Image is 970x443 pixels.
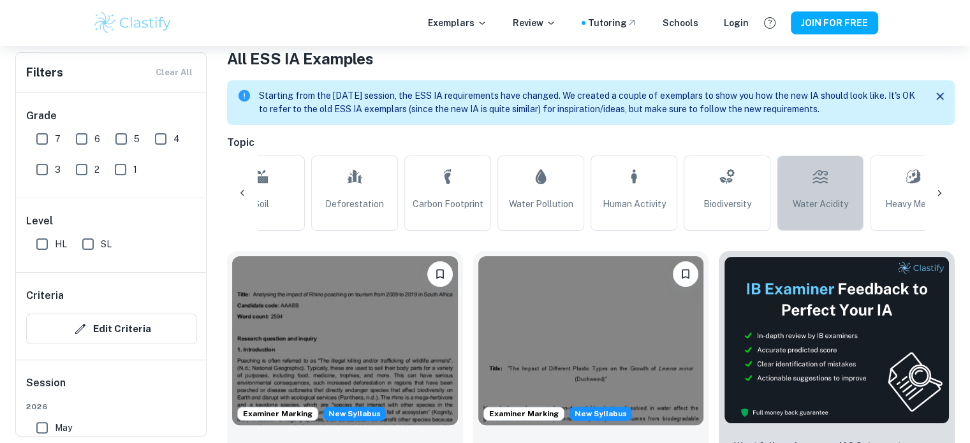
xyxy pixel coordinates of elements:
[238,408,318,419] span: Examiner Marking
[26,64,63,82] h6: Filters
[323,407,386,421] span: New Syllabus
[94,132,100,146] span: 6
[513,16,556,30] p: Review
[724,16,749,30] a: Login
[259,89,920,116] p: Starting from the [DATE] session, the ESS IA requirements have changed. We created a couple of ex...
[26,401,197,412] span: 2026
[94,163,99,177] span: 2
[101,237,112,251] span: SL
[703,197,751,211] span: Biodiversity
[793,197,848,211] span: Water Acidity
[428,16,487,30] p: Exemplars
[724,256,950,424] img: Thumbnail
[885,197,942,211] span: Heavy Metals
[26,108,197,124] h6: Grade
[570,407,632,421] span: New Syllabus
[427,261,453,287] button: Please log in to bookmark exemplars
[603,197,666,211] span: Human Activity
[55,421,72,435] span: May
[930,87,950,106] button: Close
[323,407,386,421] div: Starting from the May 2026 session, the ESS IA requirements have changed. We created this exempla...
[55,132,61,146] span: 7
[55,237,67,251] span: HL
[791,11,878,34] button: JOIN FOR FREE
[254,197,269,211] span: Soil
[484,408,564,419] span: Examiner Marking
[173,132,180,146] span: 4
[227,135,955,150] h6: Topic
[413,197,483,211] span: Carbon Footprint
[26,288,64,303] h6: Criteria
[134,132,140,146] span: 5
[759,12,781,34] button: Help and Feedback
[478,256,704,425] img: ESS IA example thumbnail: How do fumes from varied non-degradable
[325,197,384,211] span: Deforestation
[26,214,197,229] h6: Level
[570,407,632,421] div: Starting from the May 2026 session, the ESS IA requirements have changed. We created this exempla...
[133,163,137,177] span: 1
[26,314,197,344] button: Edit Criteria
[673,261,698,287] button: Please log in to bookmark exemplars
[588,16,637,30] a: Tutoring
[509,197,573,211] span: Water Pollution
[92,10,173,36] img: Clastify logo
[227,47,955,70] h1: All ESS IA Examples
[26,375,197,401] h6: Session
[232,256,458,425] img: ESS IA example thumbnail: How does the increase in rhinoceros (Dic
[55,163,61,177] span: 3
[663,16,698,30] a: Schools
